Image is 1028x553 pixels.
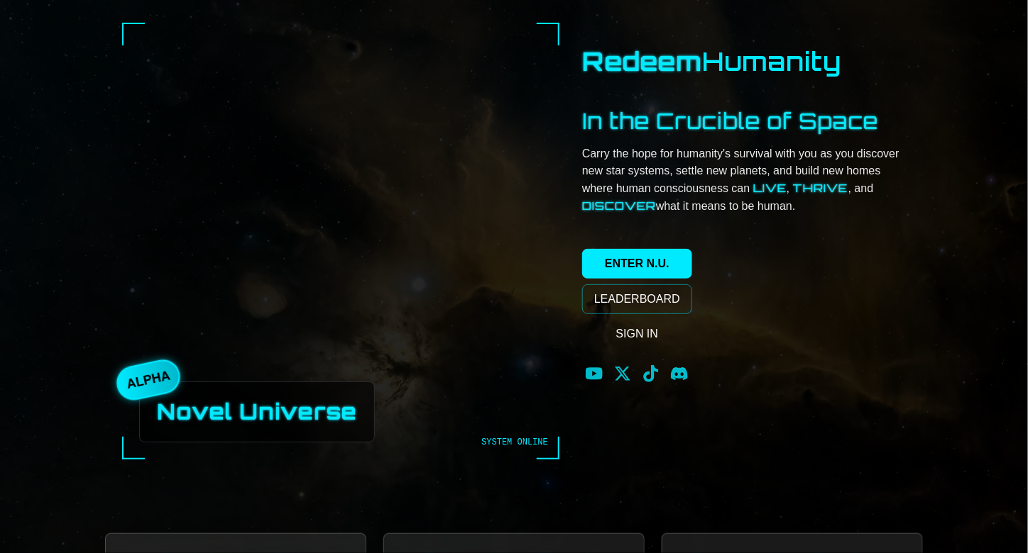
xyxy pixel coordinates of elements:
[114,357,183,403] div: ALPHA
[586,365,603,382] a: YouTube
[582,45,841,77] h1: Humanity
[157,399,357,425] h2: Novel Universe
[128,28,554,454] img: Novel Universe
[582,320,692,348] a: SIGN IN
[582,199,656,213] span: discover
[753,181,787,195] span: live
[582,108,878,134] h2: In the Crucible of Space
[582,145,900,215] p: Carry the hope for humanity's survival with you as you discover new star systems, settle new plan...
[671,365,688,382] a: Discord
[481,437,548,448] div: SYSTEM ONLINE
[582,284,692,314] a: LEADERBOARD
[614,365,631,382] a: X (Twitter)
[582,249,692,279] a: ENTER N.U.
[642,365,660,382] a: TikTok
[582,45,702,77] span: Redeem
[793,181,848,195] span: thrive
